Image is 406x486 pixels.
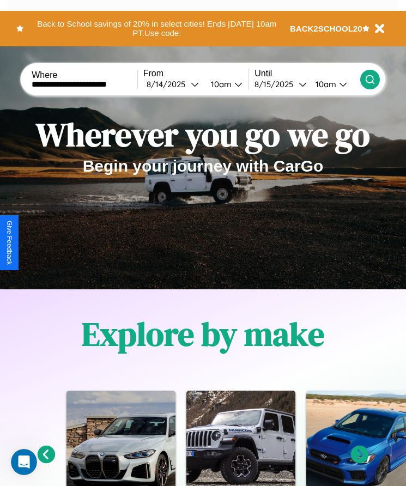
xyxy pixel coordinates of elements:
[290,24,362,33] b: BACK2SCHOOL20
[5,221,13,265] div: Give Feedback
[143,78,202,90] button: 8/14/2025
[254,69,360,78] label: Until
[310,79,339,89] div: 10am
[205,79,234,89] div: 10am
[32,70,137,80] label: Where
[147,79,191,89] div: 8 / 14 / 2025
[202,78,249,90] button: 10am
[82,312,324,356] h1: Explore by make
[254,79,299,89] div: 8 / 15 / 2025
[143,69,249,78] label: From
[11,449,37,475] iframe: Intercom live chat
[23,16,290,41] button: Back to School savings of 20% in select cities! Ends [DATE] 10am PT.Use code:
[307,78,360,90] button: 10am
